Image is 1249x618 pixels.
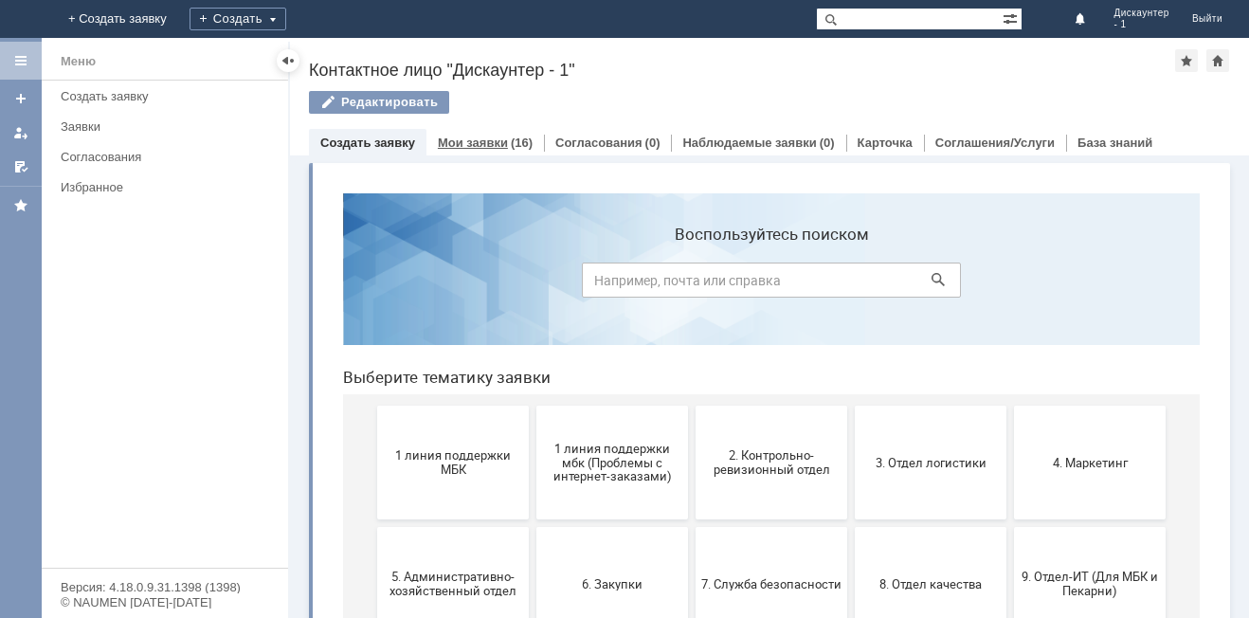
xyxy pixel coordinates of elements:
a: Создать заявку [320,136,415,150]
button: 2. Контрольно-ревизионный отдел [368,227,519,341]
a: Мои согласования [6,152,36,182]
span: 1 линия поддержки МБК [55,270,195,299]
a: Создать заявку [53,82,284,111]
a: Наблюдаемые заявки [682,136,816,150]
button: 5. Административно-хозяйственный отдел [49,349,201,463]
a: Заявки [53,112,284,141]
input: Например, почта или справка [254,84,633,119]
span: Расширенный поиск [1003,9,1022,27]
a: База знаний [1077,136,1152,150]
span: 1 линия поддержки мбк (Проблемы с интернет-заказами) [214,263,354,305]
button: 1 линия поддержки мбк (Проблемы с интернет-заказами) [208,227,360,341]
div: Согласования [61,150,277,164]
span: 6. Закупки [214,398,354,412]
div: Сделать домашней страницей [1206,49,1229,72]
span: 2. Контрольно-ревизионный отдел [373,270,514,299]
header: Выберите тематику заявки [15,190,872,209]
a: Создать заявку [6,83,36,114]
a: Мои заявки [438,136,508,150]
label: Воспользуйтесь поиском [254,46,633,65]
div: © NAUMEN [DATE]-[DATE] [61,596,269,609]
span: 8. Отдел качества [533,398,673,412]
span: Финансовый отдел [533,519,673,534]
button: 8. Отдел качества [527,349,679,463]
button: 3. Отдел логистики [527,227,679,341]
span: Отдел-ИТ (Офис) [373,519,514,534]
button: Отдел-ИТ (Битрикс24 и CRM) [208,470,360,584]
div: (0) [645,136,661,150]
div: (16) [511,136,533,150]
a: Карточка [858,136,913,150]
button: Франчайзинг [686,470,838,584]
button: Отдел-ИТ (Офис) [368,470,519,584]
span: 5. Административно-хозяйственный отдел [55,391,195,420]
a: Согласования [53,142,284,172]
button: 4. Маркетинг [686,227,838,341]
span: Дискаунтер [1113,8,1169,19]
button: 9. Отдел-ИТ (Для МБК и Пекарни) [686,349,838,463]
a: Соглашения/Услуги [935,136,1055,150]
span: Отдел-ИТ (Битрикс24 и CRM) [214,513,354,541]
div: Заявки [61,119,277,134]
button: 6. Закупки [208,349,360,463]
button: Финансовый отдел [527,470,679,584]
div: Создать [190,8,286,30]
span: 3. Отдел логистики [533,277,673,291]
div: Создать заявку [61,89,277,103]
div: Контактное лицо "Дискаунтер - 1" [309,61,1175,80]
div: (0) [820,136,835,150]
button: 1 линия поддержки МБК [49,227,201,341]
span: Франчайзинг [692,519,832,534]
div: Меню [61,50,96,73]
div: Версия: 4.18.0.9.31.1398 (1398) [61,581,269,593]
a: Согласования [555,136,643,150]
a: Мои заявки [6,118,36,148]
div: Избранное [61,180,256,194]
span: 4. Маркетинг [692,277,832,291]
span: - 1 [1113,19,1169,30]
button: Бухгалтерия (для мбк) [49,470,201,584]
span: 7. Служба безопасности [373,398,514,412]
span: Бухгалтерия (для мбк) [55,519,195,534]
span: 9. Отдел-ИТ (Для МБК и Пекарни) [692,391,832,420]
div: Добавить в избранное [1175,49,1198,72]
div: Скрыть меню [277,49,299,72]
button: 7. Служба безопасности [368,349,519,463]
